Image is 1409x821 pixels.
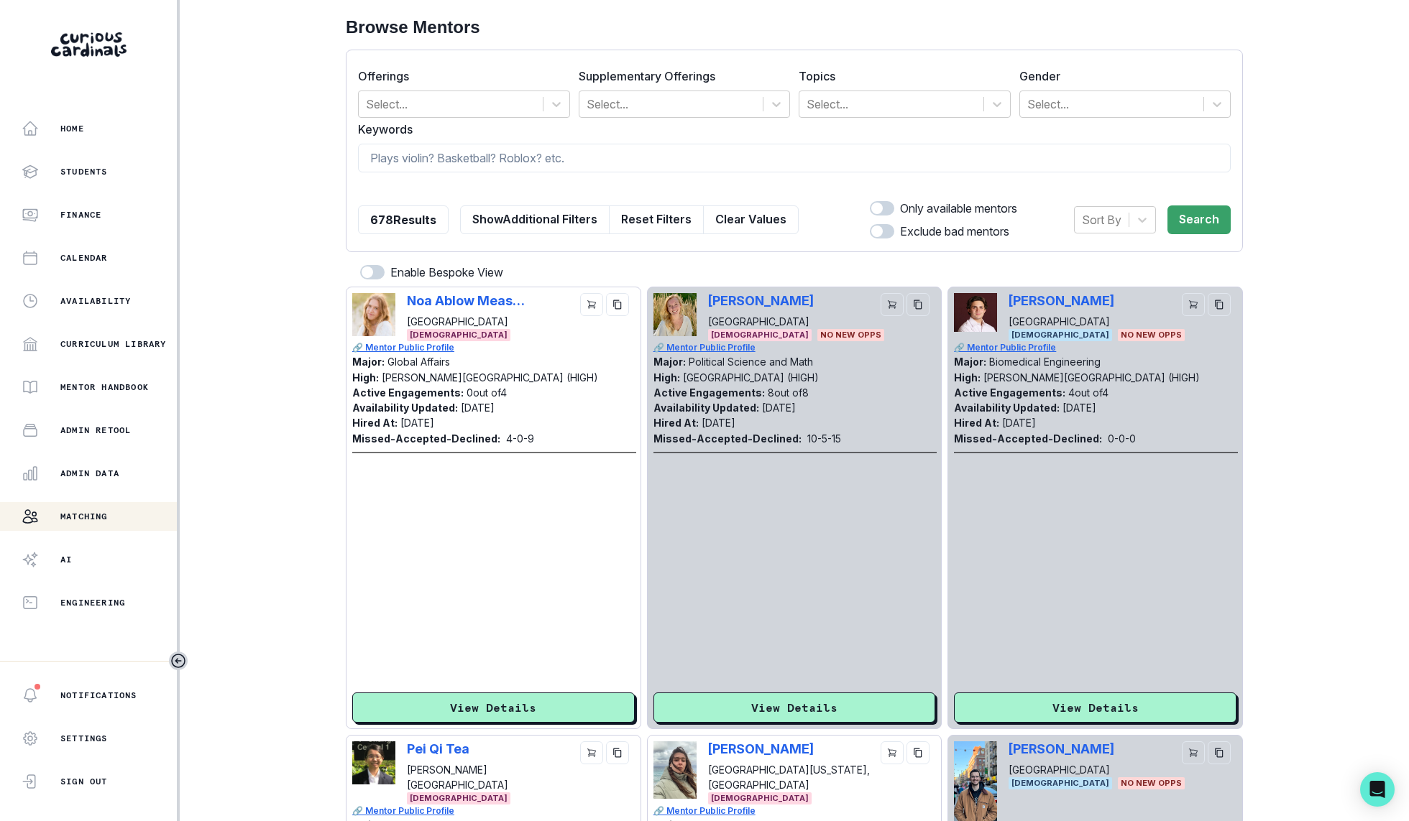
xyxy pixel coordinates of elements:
p: [DATE] [400,417,434,429]
p: [GEOGRAPHIC_DATA] [1009,762,1114,777]
button: cart [1182,293,1205,316]
p: Missed-Accepted-Declined: [352,431,500,446]
button: View Details [954,692,1236,723]
span: [DEMOGRAPHIC_DATA] [708,329,812,341]
button: cart [580,293,603,316]
p: Students [60,166,108,177]
button: cart [580,741,603,764]
p: [GEOGRAPHIC_DATA] [407,314,525,329]
p: Admin Data [60,468,119,479]
p: [DATE] [1002,417,1036,429]
button: cart [1182,741,1205,764]
p: [PERSON_NAME][GEOGRAPHIC_DATA] [407,762,574,792]
img: Picture of Mark DeMonte [954,293,997,333]
p: [GEOGRAPHIC_DATA] [1009,314,1114,329]
p: Calendar [60,252,108,264]
input: Plays violin? Basketball? Roblox? etc. [358,144,1231,172]
img: Picture of Pei Qi Tea [352,741,395,784]
p: [PERSON_NAME] [708,741,827,756]
p: 0 - 0 - 0 [1108,431,1136,446]
button: ShowAdditional Filters [460,205,610,234]
label: Gender [1019,68,1223,85]
span: No New Opps [817,329,884,341]
button: Reset Filters [609,205,704,234]
a: 🔗 Mentor Public Profile [352,341,636,354]
a: 🔗 Mentor Public Profile [653,804,937,817]
p: [PERSON_NAME][GEOGRAPHIC_DATA] (HIGH) [382,371,598,384]
p: Only available mentors [900,200,1017,217]
span: No New Opps [1118,777,1185,789]
button: Toggle sidebar [169,651,188,670]
p: [GEOGRAPHIC_DATA] (HIGH) [683,371,819,384]
a: 🔗 Mentor Public Profile [352,804,636,817]
button: copy [606,741,629,764]
a: 🔗 Mentor Public Profile [653,341,937,354]
p: High: [954,371,981,384]
p: Settings [60,733,108,744]
p: Biomedical Engineering [989,356,1101,368]
p: [DATE] [702,417,735,429]
p: 8 out of 8 [768,386,809,399]
h2: Browse Mentors [346,17,1243,38]
span: [DEMOGRAPHIC_DATA] [1009,777,1112,789]
p: Engineering [60,597,125,608]
p: Availability Updated: [954,402,1060,414]
p: [DATE] [762,402,796,414]
p: Home [60,123,84,134]
button: copy [1208,741,1231,764]
p: Hired At: [352,417,398,429]
p: Major: [352,356,385,368]
p: Availability Updated: [352,402,458,414]
p: 0 out of 4 [467,386,507,399]
p: Active Engagements: [352,386,464,399]
button: Clear Values [703,205,799,234]
button: cart [881,741,904,764]
button: copy [907,741,930,764]
label: Keywords [358,121,1222,138]
div: Open Intercom Messenger [1360,772,1395,807]
img: Curious Cardinals Logo [51,32,127,57]
p: Notifications [60,690,137,701]
p: 4 - 0 - 9 [506,431,534,446]
p: [GEOGRAPHIC_DATA] [708,314,814,329]
p: [PERSON_NAME] [1009,741,1114,756]
button: View Details [653,692,936,723]
button: View Details [352,692,635,723]
span: [DEMOGRAPHIC_DATA] [407,792,510,804]
button: Search [1167,205,1231,234]
span: [DEMOGRAPHIC_DATA] [407,329,510,341]
p: Pei Qi Tea [407,741,525,756]
p: [PERSON_NAME][GEOGRAPHIC_DATA] (HIGH) [983,371,1200,384]
p: Matching [60,511,108,522]
p: High: [653,371,680,384]
p: AI [60,554,72,565]
p: [GEOGRAPHIC_DATA][US_STATE], [GEOGRAPHIC_DATA] [708,762,876,792]
p: Global Affairs [387,356,450,368]
p: Finance [60,209,101,221]
img: Picture of Phoebe Dragseth [653,293,697,336]
p: Missed-Accepted-Declined: [653,431,802,446]
img: Picture of Noa Ablow Measelle [352,293,395,336]
p: Mentor Handbook [60,381,149,393]
p: Missed-Accepted-Declined: [954,431,1102,446]
span: [DEMOGRAPHIC_DATA] [708,792,812,804]
p: 4 out of 4 [1068,386,1109,399]
label: Supplementary Offerings [579,68,782,85]
p: [DATE] [461,402,495,414]
p: 678 Results [370,211,436,228]
p: Noa Ablow Measelle [407,293,525,308]
p: Exclude bad mentors [900,223,1009,240]
p: [DATE] [1063,402,1096,414]
p: Admin Retool [60,425,131,436]
p: Active Engagements: [954,386,1065,399]
a: 🔗 Mentor Public Profile [954,341,1238,354]
button: copy [1208,293,1231,316]
img: Picture of Elya Aboutboul [653,741,697,799]
p: Major: [954,356,986,368]
p: Major: [653,356,686,368]
span: No New Opps [1118,329,1185,341]
p: Availability [60,295,131,307]
p: Active Engagements: [653,386,765,399]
